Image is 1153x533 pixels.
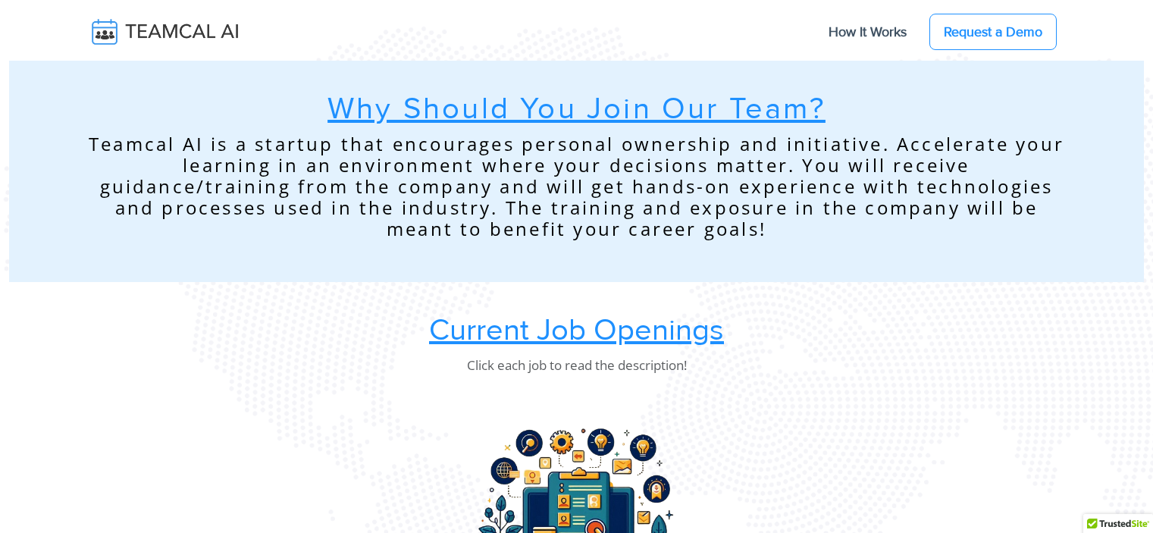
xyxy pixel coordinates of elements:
[85,133,1068,240] p: Teamcal AI is a startup that encourages personal ownership and initiative. Accelerate your learni...
[9,355,1144,376] p: Click each job to read the description!
[813,16,922,48] a: How It Works
[85,91,1068,127] h1: Why Should You Join Our Team?
[929,14,1057,50] a: Request a Demo
[429,312,724,349] u: Current Job Openings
